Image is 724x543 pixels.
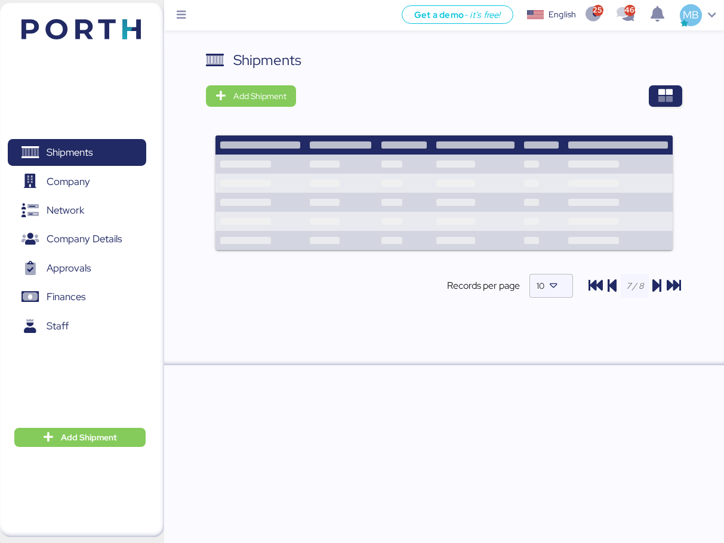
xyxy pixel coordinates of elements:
span: Add Shipment [61,430,117,445]
a: Approvals [8,255,146,282]
div: English [549,8,576,21]
button: Add Shipment [14,428,146,447]
span: Company Details [47,230,122,248]
a: Staff [8,313,146,340]
span: Shipments [47,144,93,161]
span: Add Shipment [233,89,286,103]
a: Company Details [8,226,146,253]
span: Records per page [447,279,520,293]
input: 7 / 8 [621,274,649,298]
span: MB [683,7,699,23]
a: Finances [8,283,146,311]
span: Network [47,202,84,219]
span: Finances [47,288,85,306]
button: Add Shipment [206,85,296,107]
button: Menu [171,5,192,26]
a: Network [8,197,146,224]
span: 10 [537,280,544,291]
a: Company [8,168,146,195]
span: Staff [47,317,69,335]
span: Company [47,173,90,190]
a: Shipments [8,139,146,166]
div: Shipments [233,50,301,71]
span: Approvals [47,260,91,277]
